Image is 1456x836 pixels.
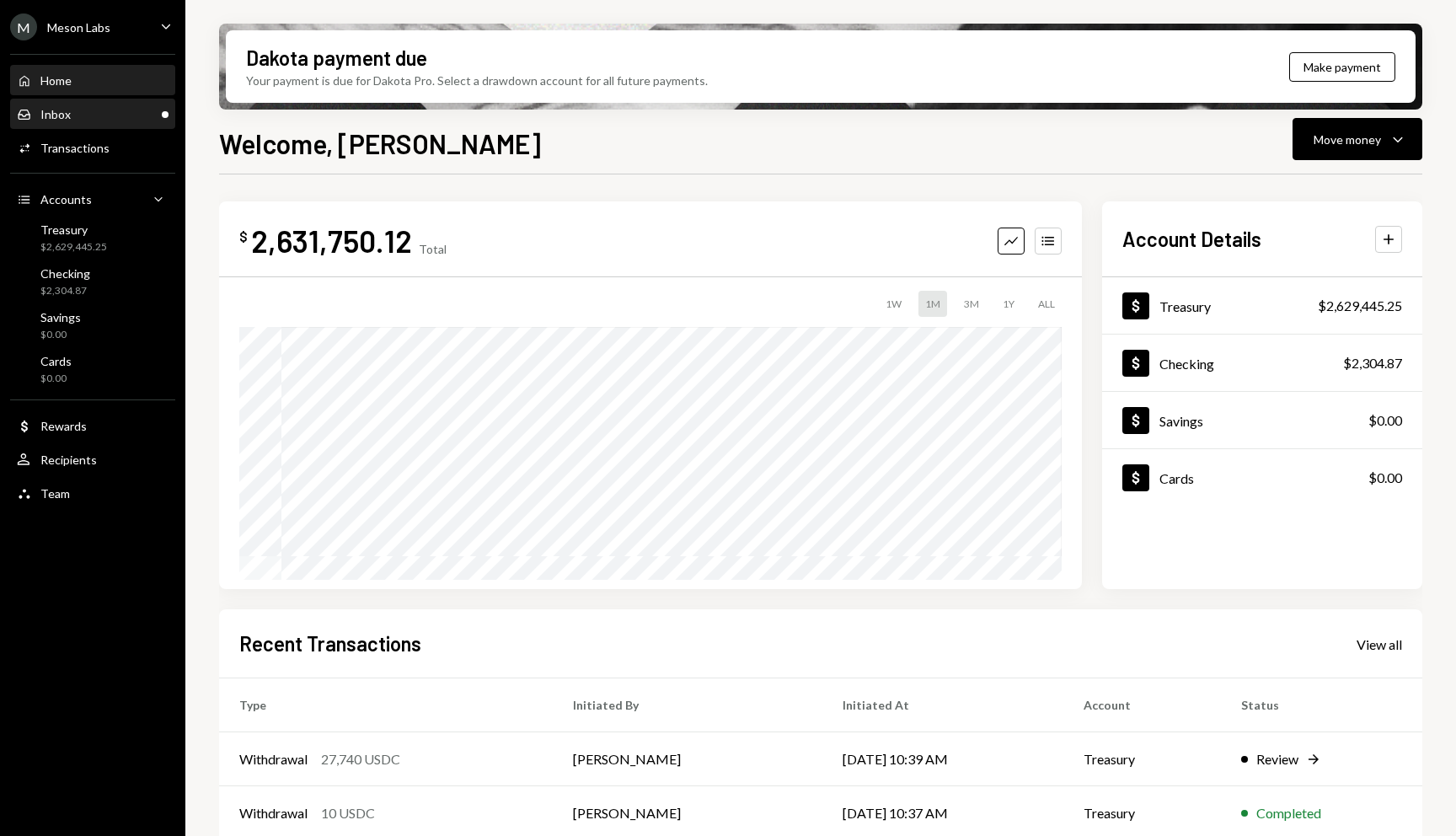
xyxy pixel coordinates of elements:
[40,240,107,255] div: $2,629,445.25
[957,291,986,317] div: 3M
[1368,468,1402,488] div: $0.00
[10,478,175,508] a: Team
[321,803,375,823] div: 10 USDC
[553,732,822,786] td: [PERSON_NAME]
[47,20,110,35] div: Meson Labs
[10,444,175,474] a: Recipients
[1318,296,1402,316] div: $2,629,445.25
[822,732,1064,786] td: [DATE] 10:39 AM
[239,749,308,769] div: Withdrawal
[1289,52,1395,82] button: Make payment
[1368,410,1402,431] div: $0.00
[40,284,90,298] div: $2,304.87
[1221,678,1422,732] th: Status
[239,630,421,657] h2: Recent Transactions
[40,73,72,88] div: Home
[1357,635,1402,653] a: View all
[239,803,308,823] div: Withdrawal
[10,261,175,302] a: Checking$2,304.87
[1256,803,1321,823] div: Completed
[1159,356,1214,372] div: Checking
[40,310,81,324] div: Savings
[1102,449,1422,506] a: Cards$0.00
[40,141,110,155] div: Transactions
[996,291,1021,317] div: 1Y
[1293,118,1422,160] button: Move money
[1159,413,1203,429] div: Savings
[10,99,175,129] a: Inbox
[1063,678,1221,732] th: Account
[10,65,175,95] a: Home
[321,749,400,769] div: 27,740 USDC
[219,126,541,160] h1: Welcome, [PERSON_NAME]
[1357,636,1402,653] div: View all
[40,107,71,121] div: Inbox
[40,354,72,368] div: Cards
[1159,470,1194,486] div: Cards
[40,419,87,433] div: Rewards
[1159,298,1211,314] div: Treasury
[40,372,72,386] div: $0.00
[1122,225,1261,253] h2: Account Details
[1314,131,1381,148] div: Move money
[246,72,708,89] div: Your payment is due for Dakota Pro. Select a drawdown account for all future payments.
[10,410,175,441] a: Rewards
[40,486,70,501] div: Team
[1102,335,1422,391] a: Checking$2,304.87
[10,132,175,163] a: Transactions
[239,228,248,245] div: $
[1102,392,1422,448] a: Savings$0.00
[10,13,37,40] div: M
[40,222,107,237] div: Treasury
[419,242,447,256] div: Total
[1343,353,1402,373] div: $2,304.87
[10,184,175,214] a: Accounts
[40,192,92,206] div: Accounts
[822,678,1064,732] th: Initiated At
[553,678,822,732] th: Initiated By
[219,678,553,732] th: Type
[879,291,908,317] div: 1W
[10,217,175,258] a: Treasury$2,629,445.25
[40,453,97,467] div: Recipients
[10,305,175,346] a: Savings$0.00
[251,222,412,260] div: 2,631,750.12
[40,266,90,281] div: Checking
[1102,277,1422,334] a: Treasury$2,629,445.25
[1063,732,1221,786] td: Treasury
[10,349,175,389] a: Cards$0.00
[40,328,81,342] div: $0.00
[1031,291,1062,317] div: ALL
[246,44,427,72] div: Dakota payment due
[918,291,947,317] div: 1M
[1256,749,1298,769] div: Review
